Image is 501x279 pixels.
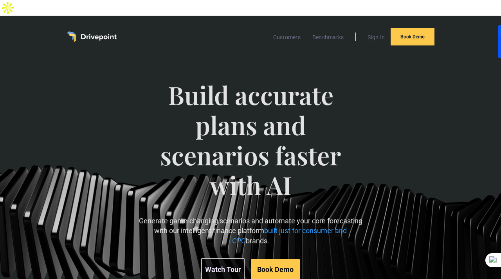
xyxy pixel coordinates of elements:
[269,32,305,42] a: Customers
[67,31,117,42] a: home
[391,28,434,45] a: Book Demo
[232,226,347,245] span: built just for consumer and CPG
[364,32,389,42] a: Sign In
[138,80,363,216] span: Build accurate plans and scenarios faster with AI
[308,32,348,42] a: Benchmarks
[138,216,363,246] p: Generate game-changing scenarios and automate your core forecasting with our intelligent finance ...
